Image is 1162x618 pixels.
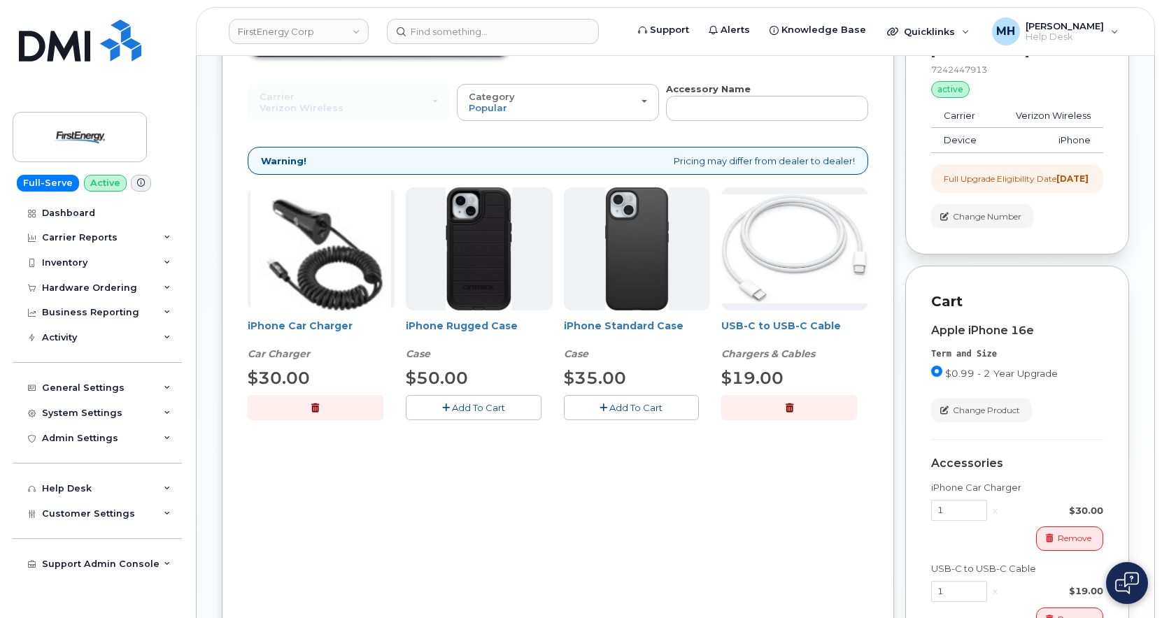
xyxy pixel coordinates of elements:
[953,210,1021,223] span: Change Number
[406,319,553,361] div: iPhone Rugged Case
[721,368,784,388] span: $19.00
[931,292,1103,312] p: Cart
[931,324,1103,337] div: Apple iPhone 16e
[564,368,626,388] span: $35.00
[699,16,760,44] a: Alerts
[760,16,876,44] a: Knowledge Base
[406,319,518,332] a: iPhone Rugged Case
[469,102,507,113] span: Popular
[406,368,468,388] span: $50.00
[931,103,994,129] td: Carrier
[931,481,1103,494] div: iPhone Car Charger
[1036,526,1103,551] button: Remove
[931,457,1103,470] div: Accessories
[666,83,751,94] strong: Accessory Name
[996,23,1015,40] span: MH
[248,368,310,388] span: $30.00
[261,154,306,168] strong: Warning!
[628,16,699,44] a: Support
[721,194,868,303] img: USB-C.jpg
[1026,31,1104,43] span: Help Desk
[248,147,868,175] div: Pricing may differ from dealer to dealer!
[1056,173,1089,184] strong: [DATE]
[406,347,430,360] em: Case
[931,562,1103,575] div: USB-C to USB-C Cable
[987,584,1003,598] div: x
[987,504,1003,517] div: x
[564,395,700,419] button: Add To Cart
[721,319,868,361] div: USB-C to USB-C Cable
[250,187,391,310] img: iphonesecg.jpg
[721,319,841,332] a: USB-C to USB-C Cable
[1115,572,1139,594] img: Open chat
[605,187,669,310] img: Symmetry.jpg
[945,368,1058,379] span: $0.99 - 2 Year Upgrade
[931,398,1032,422] button: Change Product
[944,173,1089,185] div: Full Upgrade Eligibility Date
[994,128,1103,153] td: iPhone
[931,348,1103,360] div: Term and Size
[877,17,979,45] div: Quicklinks
[650,23,689,37] span: Support
[994,103,1103,129] td: Verizon Wireless
[564,347,588,360] em: Case
[248,319,353,332] a: iPhone Car Charger
[953,404,1020,417] span: Change Product
[446,187,512,310] img: Defender.jpg
[1003,504,1103,517] div: $30.00
[781,23,866,37] span: Knowledge Base
[721,23,750,37] span: Alerts
[564,319,683,332] a: iPhone Standard Case
[564,319,711,361] div: iPhone Standard Case
[931,81,970,98] div: active
[721,347,815,360] em: Chargers & Cables
[248,347,310,360] em: Car Charger
[904,26,955,37] span: Quicklinks
[931,128,994,153] td: Device
[1058,532,1091,545] span: Remove
[469,91,515,102] span: Category
[609,402,663,413] span: Add To Cart
[248,319,395,361] div: iPhone Car Charger
[387,19,599,44] input: Find something...
[229,19,369,44] a: FirstEnergy Corp
[931,64,1103,76] div: 7242447913
[457,84,659,120] button: Category Popular
[931,204,1033,229] button: Change Number
[931,366,942,377] input: $0.99 - 2 Year Upgrade
[452,402,505,413] span: Add To Cart
[1026,20,1104,31] span: [PERSON_NAME]
[982,17,1128,45] div: Melissa Hoye
[406,395,541,419] button: Add To Cart
[1003,584,1103,598] div: $19.00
